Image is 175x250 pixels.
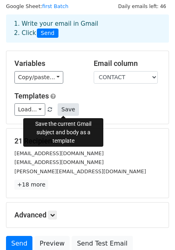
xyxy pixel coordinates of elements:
[23,118,103,147] div: Save the current Gmail subject and body as a template
[14,211,161,219] h5: Advanced
[14,137,161,145] h5: 21 Recipients
[135,211,175,250] iframe: Chat Widget
[14,159,104,165] small: [EMAIL_ADDRESS][DOMAIN_NAME]
[58,103,78,116] button: Save
[14,168,146,174] small: [PERSON_NAME][EMAIL_ADDRESS][DOMAIN_NAME]
[14,150,104,156] small: [EMAIL_ADDRESS][DOMAIN_NAME]
[14,59,82,68] h5: Variables
[6,3,68,9] small: Google Sheet:
[37,29,58,38] span: Send
[94,59,161,68] h5: Email column
[14,92,49,100] a: Templates
[14,180,48,190] a: +18 more
[14,71,63,84] a: Copy/paste...
[14,103,45,116] a: Load...
[115,3,169,9] a: Daily emails left: 46
[8,19,167,38] div: 1. Write your email in Gmail 2. Click
[42,3,68,9] a: first Batch
[115,2,169,11] span: Daily emails left: 46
